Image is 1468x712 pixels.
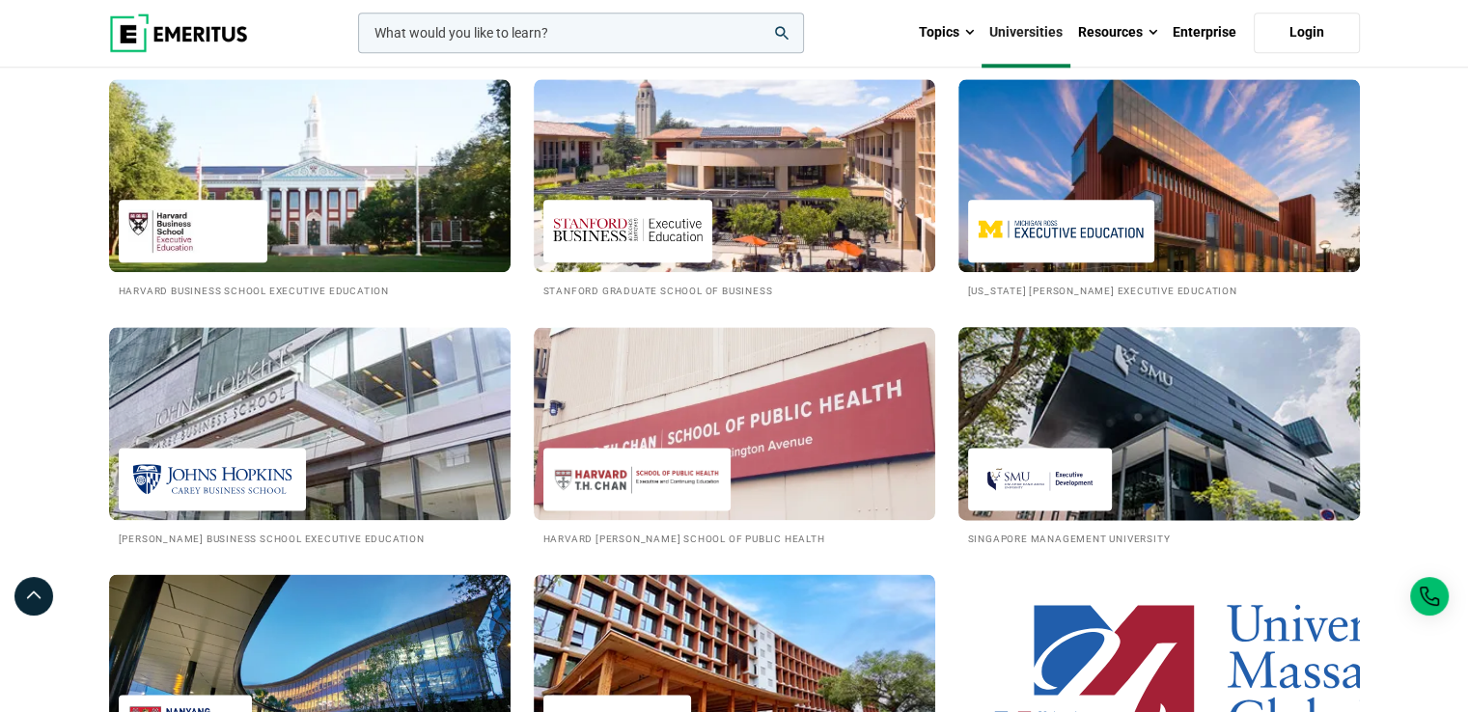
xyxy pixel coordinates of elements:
a: Universities We Work With Singapore Management University Singapore Management University [958,327,1360,546]
img: Harvard Business School Executive Education [128,209,258,253]
img: Singapore Management University [978,457,1103,501]
a: Universities We Work With Harvard T.H. Chan School of Public Health Harvard [PERSON_NAME] School ... [534,327,935,546]
a: Login [1254,13,1360,53]
h2: [US_STATE] [PERSON_NAME] Executive Education [968,282,1350,298]
img: Stanford Graduate School of Business [553,209,703,253]
a: Universities We Work With Harvard Business School Executive Education Harvard Business School Exe... [109,79,511,298]
h2: Stanford Graduate School of Business [543,282,926,298]
img: Johns Hopkins Carey Business School Executive Education [128,457,296,501]
h2: Harvard [PERSON_NAME] School of Public Health [543,530,926,546]
img: Universities We Work With [958,79,1360,272]
h2: Singapore Management University [968,530,1350,546]
img: Universities We Work With [109,79,511,272]
h2: Harvard Business School Executive Education [119,282,501,298]
img: Universities We Work With [109,327,511,520]
a: Universities We Work With Stanford Graduate School of Business Stanford Graduate School of Business [534,79,935,298]
a: Universities We Work With Johns Hopkins Carey Business School Executive Education [PERSON_NAME] B... [109,327,511,546]
img: Universities We Work With [938,317,1380,530]
img: Universities We Work With [534,327,935,520]
input: woocommerce-product-search-field-0 [358,13,804,53]
a: Universities We Work With Michigan Ross Executive Education [US_STATE] [PERSON_NAME] Executive Ed... [958,79,1360,298]
img: Harvard T.H. Chan School of Public Health [553,457,721,501]
img: Universities We Work With [534,79,935,272]
h2: [PERSON_NAME] Business School Executive Education [119,530,501,546]
img: Michigan Ross Executive Education [978,209,1146,253]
